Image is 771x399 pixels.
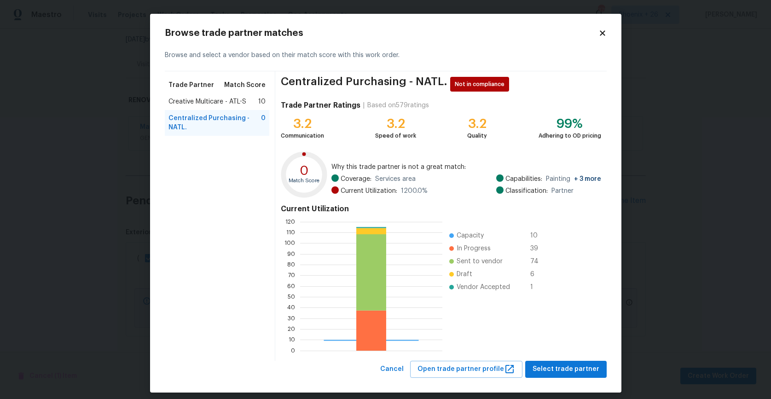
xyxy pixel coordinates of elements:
[380,364,404,375] span: Cancel
[288,326,296,332] text: 20
[281,204,601,214] h4: Current Utilization
[165,40,607,71] div: Browse and select a vendor based on their match score with this work order.
[375,174,416,184] span: Services area
[289,178,320,183] text: Match Score
[281,101,360,110] h4: Trade Partner Ratings
[530,257,545,266] span: 74
[341,186,397,196] span: Current Utilization:
[530,270,545,279] span: 6
[287,230,296,235] text: 110
[410,361,522,378] button: Open trade partner profile
[289,337,296,342] text: 10
[291,348,296,353] text: 0
[168,81,214,90] span: Trade Partner
[525,361,607,378] button: Select trade partner
[224,81,266,90] span: Match Score
[457,244,491,253] span: In Progress
[367,101,429,110] div: Based on 579 ratings
[457,270,472,279] span: Draft
[288,316,296,321] text: 30
[377,361,407,378] button: Cancel
[505,186,548,196] span: Classification:
[261,114,266,132] span: 0
[539,119,601,128] div: 99%
[457,231,484,240] span: Capacity
[281,119,324,128] div: 3.2
[455,80,508,89] span: Not in compliance
[331,162,601,172] span: Why this trade partner is not a great match:
[165,29,598,38] h2: Browse trade partner matches
[533,364,599,375] span: Select trade partner
[288,305,296,310] text: 40
[530,244,545,253] span: 39
[375,119,416,128] div: 3.2
[281,131,324,140] div: Communication
[375,131,416,140] div: Speed of work
[288,294,296,300] text: 50
[546,174,601,184] span: Painting
[360,101,367,110] div: |
[288,262,296,267] text: 80
[551,186,574,196] span: Partner
[505,174,542,184] span: Capabilities:
[467,119,487,128] div: 3.2
[286,219,296,225] text: 120
[530,231,545,240] span: 10
[417,364,515,375] span: Open trade partner profile
[300,164,309,177] text: 0
[457,283,510,292] span: Vendor Accepted
[574,176,601,182] span: + 3 more
[288,283,296,289] text: 60
[289,272,296,278] text: 70
[341,174,371,184] span: Coverage:
[530,283,545,292] span: 1
[281,77,447,92] span: Centralized Purchasing - NATL.
[288,251,296,257] text: 90
[467,131,487,140] div: Quality
[285,240,296,246] text: 100
[457,257,503,266] span: Sent to vendor
[168,97,246,106] span: Creative Multicare - ATL-S
[168,114,261,132] span: Centralized Purchasing - NATL.
[258,97,266,106] span: 10
[539,131,601,140] div: Adhering to OD pricing
[401,186,428,196] span: 1200.0 %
